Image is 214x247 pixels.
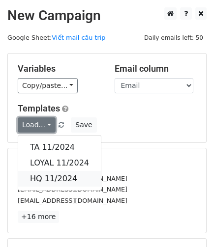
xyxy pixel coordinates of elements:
small: [EMAIL_ADDRESS][DOMAIN_NAME] [18,175,127,182]
small: [EMAIL_ADDRESS][DOMAIN_NAME] [18,197,127,204]
small: [EMAIL_ADDRESS][DOMAIN_NAME] [18,186,127,193]
a: Daily emails left: 50 [141,34,207,41]
h2: New Campaign [7,7,207,24]
a: Load... [18,117,56,133]
a: LOYAL 11/2024 [18,155,101,171]
button: Save [71,117,96,133]
h5: 19 Recipients [18,158,196,169]
a: HQ 11/2024 [18,171,101,187]
a: Templates [18,103,60,113]
iframe: Chat Widget [165,200,214,247]
a: TA 11/2024 [18,139,101,155]
h5: Email column [115,63,197,74]
a: +16 more [18,211,59,223]
span: Daily emails left: 50 [141,32,207,43]
a: Copy/paste... [18,78,78,93]
a: Viết mail câu trip [52,34,105,41]
small: Google Sheet: [7,34,105,41]
h5: Variables [18,63,100,74]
